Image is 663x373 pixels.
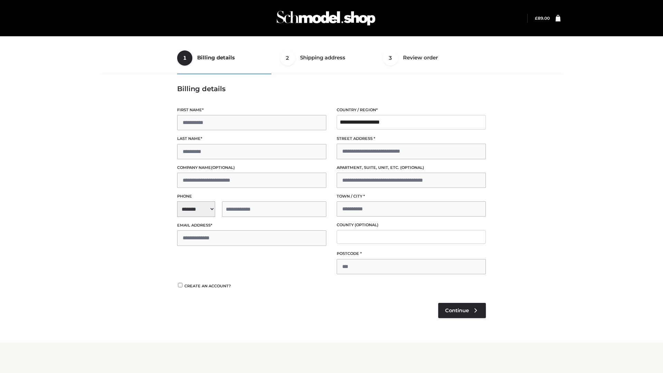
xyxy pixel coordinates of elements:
[337,222,486,228] label: County
[535,16,550,21] bdi: 89.00
[337,250,486,257] label: Postcode
[184,284,231,288] span: Create an account?
[355,222,378,227] span: (optional)
[274,4,378,32] img: Schmodel Admin 964
[211,165,235,170] span: (optional)
[177,85,486,93] h3: Billing details
[438,303,486,318] a: Continue
[177,107,326,113] label: First name
[535,16,550,21] a: £89.00
[177,164,326,171] label: Company name
[337,107,486,113] label: Country / Region
[337,164,486,171] label: Apartment, suite, unit, etc.
[177,135,326,142] label: Last name
[177,193,326,200] label: Phone
[177,222,326,229] label: Email address
[337,135,486,142] label: Street address
[445,307,469,314] span: Continue
[177,283,183,287] input: Create an account?
[400,165,424,170] span: (optional)
[337,193,486,200] label: Town / City
[535,16,538,21] span: £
